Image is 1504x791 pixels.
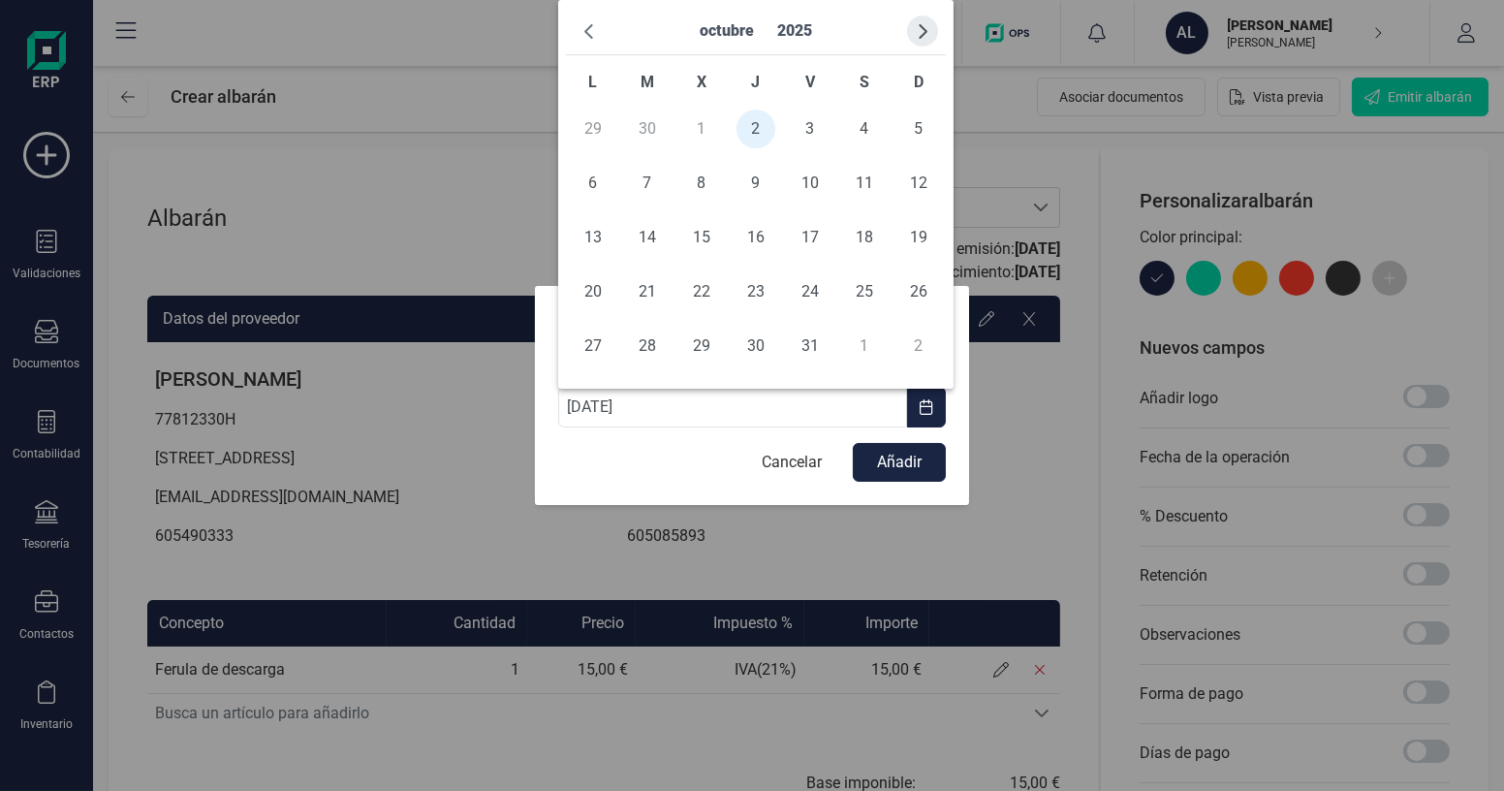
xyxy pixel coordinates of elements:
[899,164,938,203] span: 12
[791,218,830,257] span: 17
[845,110,884,148] span: 4
[899,110,938,148] span: 5
[736,272,775,311] span: 23
[628,327,667,365] span: 28
[697,73,706,91] span: X
[682,272,721,311] span: 22
[791,327,830,365] span: 31
[682,164,721,203] span: 8
[641,73,654,91] span: M
[742,443,841,482] button: Cancelar
[791,110,830,148] span: 3
[574,218,612,257] span: 13
[752,73,761,91] span: J
[574,272,612,311] span: 20
[736,164,775,203] span: 9
[860,73,869,91] span: S
[791,164,830,203] span: 10
[574,164,612,203] span: 6
[628,272,667,311] span: 21
[853,443,946,482] button: Añadir
[550,301,923,340] div: Nuevo campo
[845,218,884,257] span: 18
[736,110,775,148] span: 2
[805,73,815,91] span: V
[736,327,775,365] span: 30
[574,327,612,365] span: 27
[791,272,830,311] span: 24
[692,14,762,47] span: octubre
[682,327,721,365] span: 29
[628,164,667,203] span: 7
[899,218,938,257] span: 19
[769,14,820,47] span: 2025
[589,73,598,91] span: L
[628,218,667,257] span: 14
[845,164,884,203] span: 11
[736,218,775,257] span: 16
[914,73,924,91] span: D
[899,272,938,311] span: 26
[845,272,884,311] span: 25
[682,218,721,257] span: 15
